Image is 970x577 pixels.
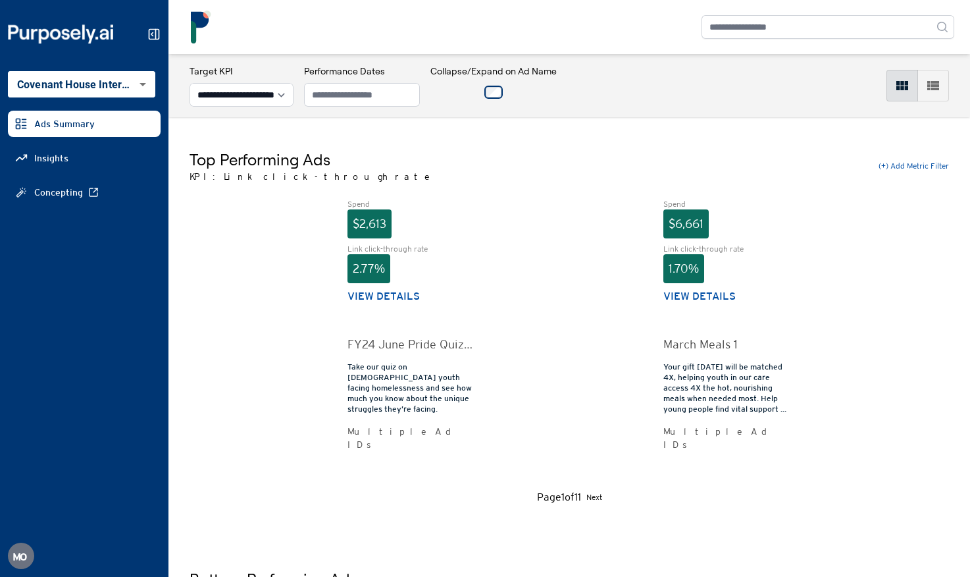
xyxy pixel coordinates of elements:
[190,65,294,78] h3: Target KPI
[347,288,420,304] button: View details
[8,543,34,569] div: M O
[190,170,435,183] p: KPI: Link click-through rate
[347,254,390,283] div: 2.77%
[34,151,68,165] span: Insights
[8,179,161,206] a: Concepting
[8,145,161,171] a: Insights
[347,362,474,414] div: Take our quiz on [DEMOGRAPHIC_DATA] youth facing homelessness and see how much you know about the...
[8,71,155,97] div: Covenant House International
[663,244,790,254] div: Link click-through rate
[586,489,602,505] button: Next
[663,199,790,209] div: Spend
[430,65,557,78] h3: Collapse/Expand on Ad Name
[347,244,474,254] div: Link click-through rate
[663,425,790,451] div: Multiple Ad IDs
[8,543,34,569] button: MO
[663,209,709,238] div: $6,661
[879,161,949,171] button: (+) Add Metric Filter
[347,209,392,238] div: $2,613
[304,65,420,78] h3: Performance Dates
[190,149,435,170] h5: Top Performing Ads
[347,425,474,451] div: Multiple Ad IDs
[663,335,790,354] div: March Meals 1
[663,288,736,304] button: View details
[184,11,217,43] img: logo
[347,335,474,354] div: FY24 June Pride Quiz - Var: C True False
[8,111,161,137] a: Ads Summary
[663,362,790,414] div: Your gift [DATE] will be matched 4X, helping youth in our care access 4X the hot, nourishing meal...
[34,186,83,199] span: Concepting
[347,199,474,209] div: Spend
[34,117,95,130] span: Ads Summary
[663,254,704,283] div: 1.70%
[537,489,581,505] div: Page 1 of 11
